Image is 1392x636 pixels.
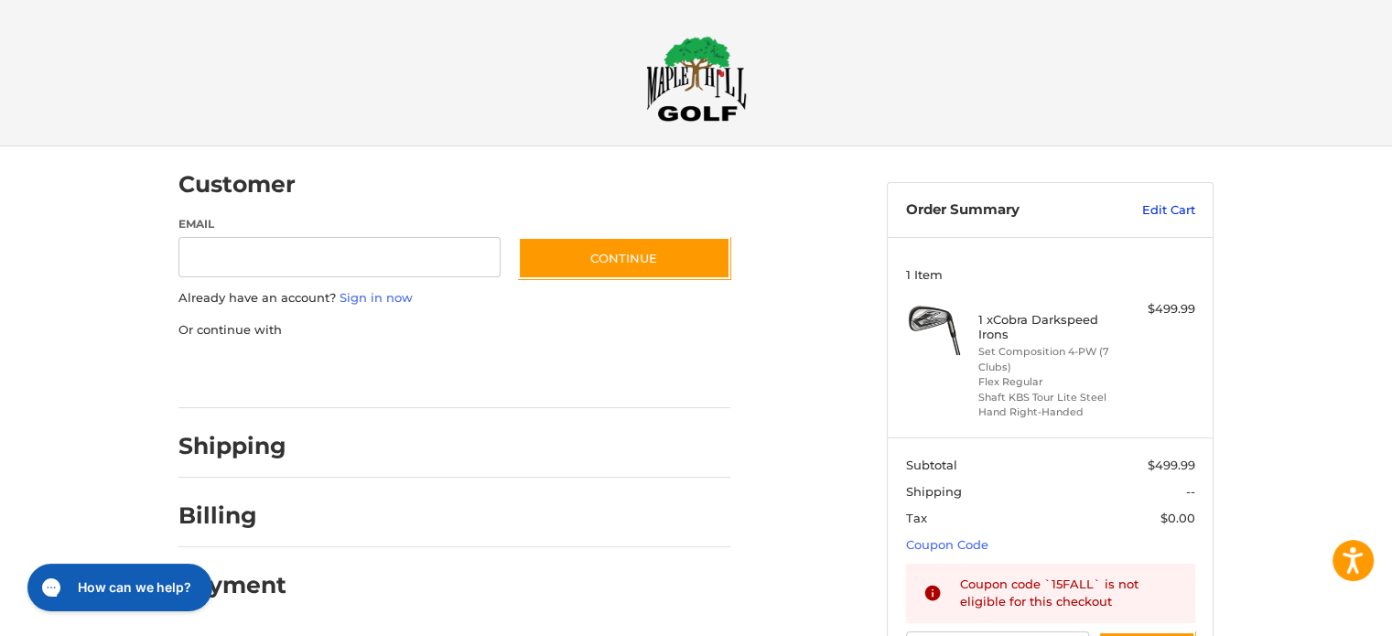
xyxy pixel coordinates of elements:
[178,501,286,530] h2: Billing
[178,571,286,599] h2: Payment
[1103,201,1195,220] a: Edit Cart
[18,557,217,618] iframe: Gorgias live chat messenger
[483,357,620,390] iframe: PayPal-venmo
[646,36,747,122] img: Maple Hill Golf
[1148,458,1195,472] span: $499.99
[906,537,988,552] a: Coupon Code
[960,576,1178,611] div: Coupon code `15FALL` is not eligible for this checkout
[340,290,413,305] a: Sign in now
[518,237,730,279] button: Continue
[906,484,962,499] span: Shipping
[178,432,286,460] h2: Shipping
[173,357,310,390] iframe: PayPal-paypal
[178,289,730,307] p: Already have an account?
[178,170,296,199] h2: Customer
[1186,484,1195,499] span: --
[178,321,730,340] p: Or continue with
[328,357,465,390] iframe: PayPal-paylater
[1160,511,1195,525] span: $0.00
[906,458,957,472] span: Subtotal
[978,312,1118,342] h4: 1 x Cobra Darkspeed Irons
[178,216,501,232] label: Email
[978,390,1118,405] li: Shaft KBS Tour Lite Steel
[906,267,1195,282] h3: 1 Item
[978,404,1118,420] li: Hand Right-Handed
[906,511,927,525] span: Tax
[978,374,1118,390] li: Flex Regular
[978,344,1118,374] li: Set Composition 4-PW (7 Clubs)
[1123,300,1195,318] div: $499.99
[906,201,1103,220] h3: Order Summary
